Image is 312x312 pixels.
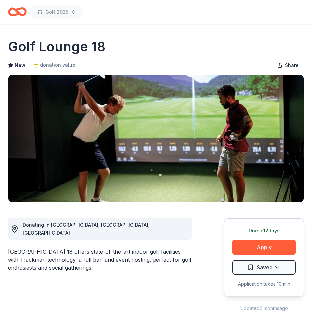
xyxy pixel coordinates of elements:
[8,37,105,56] h1: Golf Lounge 18
[232,280,296,288] div: Application takes 10 min
[8,4,27,20] a: Home
[40,61,75,69] span: donation value
[45,8,68,16] span: Golf 2025
[232,227,296,235] div: Due in 12 days
[15,61,25,69] span: New
[232,240,296,255] button: Apply
[32,5,82,19] button: Golf 2025
[272,59,304,72] button: Share
[33,61,75,69] a: donation value
[232,260,296,275] button: Saved
[257,263,273,272] span: Saved
[8,248,192,272] div: [GEOGRAPHIC_DATA] 18 offers state-of-the-art indoor golf facilities with Trackman technology, a f...
[285,61,299,69] span: Share
[23,222,150,236] span: Donating in [GEOGRAPHIC_DATA]; [GEOGRAPHIC_DATA]; [GEOGRAPHIC_DATA]
[8,75,304,202] img: Image for Golf Lounge 18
